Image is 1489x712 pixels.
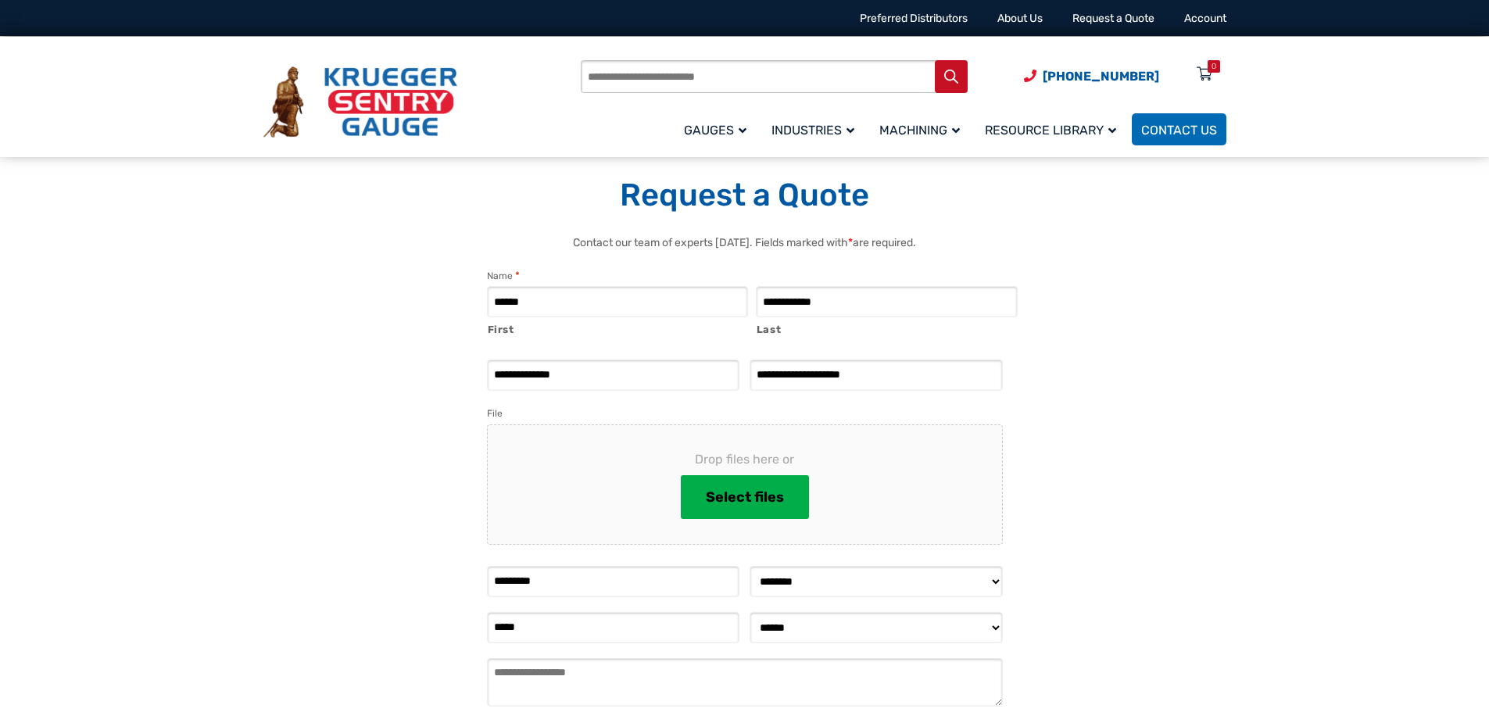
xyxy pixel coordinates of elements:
[757,318,1018,338] label: Last
[1072,12,1154,25] a: Request a Quote
[975,111,1132,148] a: Resource Library
[263,176,1226,215] h1: Request a Quote
[513,450,977,469] span: Drop files here or
[488,318,749,338] label: First
[263,66,457,138] img: Krueger Sentry Gauge
[471,234,1018,251] p: Contact our team of experts [DATE]. Fields marked with are required.
[997,12,1043,25] a: About Us
[879,123,960,138] span: Machining
[1184,12,1226,25] a: Account
[1132,113,1226,145] a: Contact Us
[681,475,809,519] button: select files, file
[771,123,854,138] span: Industries
[487,268,520,284] legend: Name
[1024,66,1159,86] a: Phone Number (920) 434-8860
[870,111,975,148] a: Machining
[762,111,870,148] a: Industries
[1043,69,1159,84] span: [PHONE_NUMBER]
[487,406,503,421] label: File
[860,12,968,25] a: Preferred Distributors
[1141,123,1217,138] span: Contact Us
[985,123,1116,138] span: Resource Library
[675,111,762,148] a: Gauges
[1212,60,1216,73] div: 0
[684,123,746,138] span: Gauges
